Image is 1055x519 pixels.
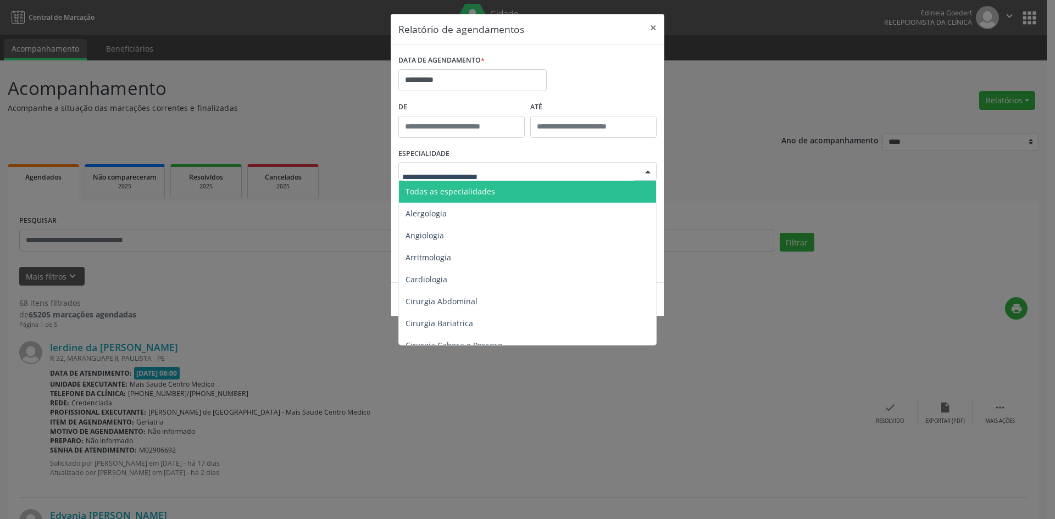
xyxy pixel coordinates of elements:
[530,99,657,116] label: ATÉ
[406,340,502,350] span: Cirurgia Cabeça e Pescoço
[398,52,485,69] label: DATA DE AGENDAMENTO
[406,252,451,263] span: Arritmologia
[642,14,664,41] button: Close
[406,230,444,241] span: Angiologia
[406,318,473,328] span: Cirurgia Bariatrica
[406,296,477,306] span: Cirurgia Abdominal
[398,99,525,116] label: De
[406,274,447,284] span: Cardiologia
[406,208,447,219] span: Alergologia
[406,186,495,197] span: Todas as especialidades
[398,146,449,163] label: ESPECIALIDADE
[398,22,524,36] h5: Relatório de agendamentos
